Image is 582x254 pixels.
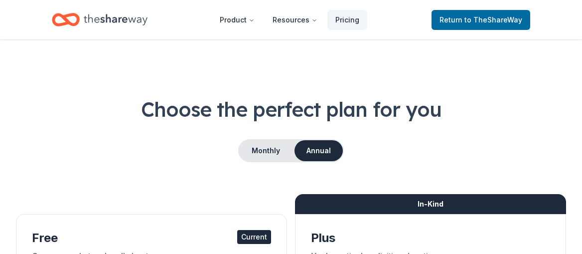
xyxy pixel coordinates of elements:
a: Returnto TheShareWay [432,10,530,30]
div: Free [32,230,271,246]
a: Home [52,8,147,31]
button: Monthly [239,140,292,161]
span: Return [439,14,522,26]
button: Annual [294,140,343,161]
button: Resources [265,10,325,30]
div: Current [237,230,271,244]
button: Product [212,10,263,30]
h1: Choose the perfect plan for you [16,95,566,123]
div: Plus [311,230,550,246]
div: In-Kind [295,194,566,214]
span: to TheShareWay [464,15,522,24]
a: Pricing [327,10,367,30]
nav: Main [212,8,367,31]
